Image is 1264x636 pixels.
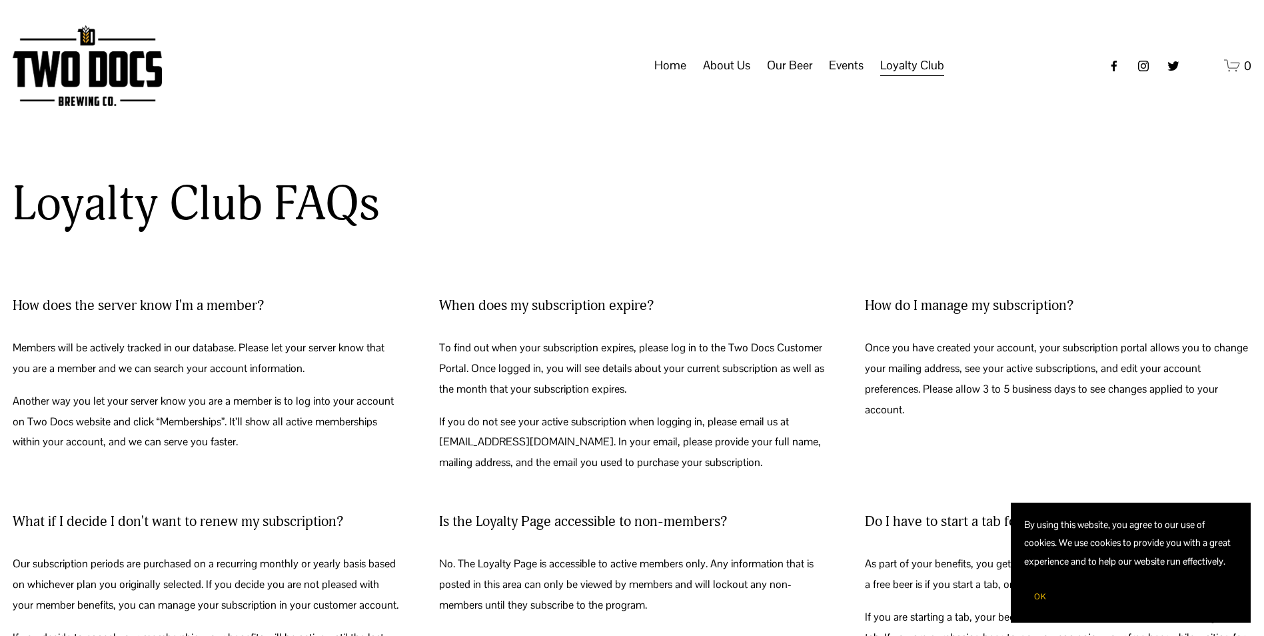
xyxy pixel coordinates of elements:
[13,391,399,453] p: Another way you let your server know you are a member is to log into your account on Two Docs web...
[13,159,1251,251] p: Loyalty Club FAQs
[767,53,813,79] a: folder dropdown
[1034,591,1046,602] span: OK
[13,554,399,615] p: Our subscription periods are purchased on a recurring monthly or yearly basis based on whichever ...
[439,338,826,399] p: To find out when your subscription expires, please log in to the Two Docs Customer Portal. Once l...
[1011,503,1251,623] section: Cookie banner
[654,53,686,79] a: Home
[865,338,1251,420] p: Once you have created your account, your subscription portal allows you to change your mailing ad...
[1224,57,1251,74] a: 0 items in cart
[13,25,162,106] img: Two Docs Brewing Co.
[13,338,399,379] p: Members will be actively tracked in our database. Please let your server know that you are a memb...
[767,54,813,77] span: Our Beer
[880,53,944,79] a: folder dropdown
[1024,516,1237,571] p: By using this website, you agree to our use of cookies. We use cookies to provide you with a grea...
[439,297,826,315] h2: When does my subscription expire?
[1024,584,1056,609] button: OK
[829,53,864,79] a: folder dropdown
[439,554,826,615] p: No. The Loyalty Page is accessible to active members only. Any information that is posted in this...
[439,412,826,473] p: If you do not see your active subscription when logging in, please email us at [EMAIL_ADDRESS][DO...
[1167,59,1180,73] a: twitter-unauth
[703,54,750,77] span: About Us
[865,297,1251,315] h2: How do I manage my subscription?
[1244,58,1251,73] span: 0
[1107,59,1121,73] a: Facebook
[880,54,944,77] span: Loyalty Club
[1137,59,1150,73] a: instagram-unauth
[439,513,826,531] h2: Is the Loyalty Page accessible to non-members?
[829,54,864,77] span: Events
[865,554,1251,595] p: As part of your benefits, you get a free beer every time you visit. The only way to get a free be...
[13,297,399,315] h2: How does the server know I'm a member?
[865,513,1251,531] h2: Do I have to start a tab for my free beer?
[13,513,399,531] h2: What if I decide I don't want to renew my subscription?
[703,53,750,79] a: folder dropdown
